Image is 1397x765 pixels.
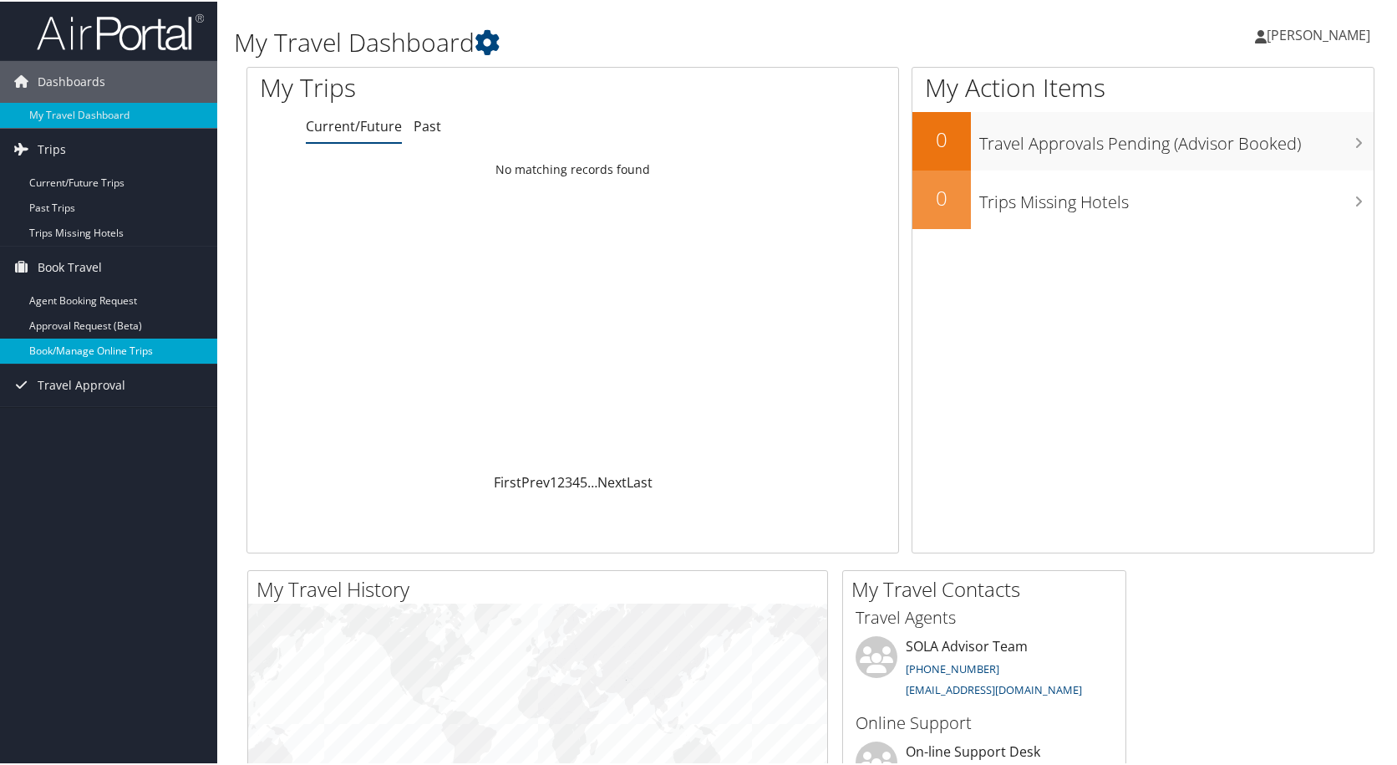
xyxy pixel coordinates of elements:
[494,472,521,490] a: First
[521,472,550,490] a: Prev
[597,472,627,490] a: Next
[38,363,125,405] span: Travel Approval
[38,59,105,101] span: Dashboards
[906,660,999,675] a: [PHONE_NUMBER]
[912,124,971,152] h2: 0
[906,681,1082,696] a: [EMAIL_ADDRESS][DOMAIN_NAME]
[565,472,572,490] a: 3
[557,472,565,490] a: 2
[38,245,102,287] span: Book Travel
[247,153,898,183] td: No matching records found
[851,574,1125,602] h2: My Travel Contacts
[912,169,1374,227] a: 0Trips Missing Hotels
[260,69,615,104] h1: My Trips
[856,604,1113,628] h3: Travel Agents
[847,635,1121,703] li: SOLA Advisor Team
[912,110,1374,169] a: 0Travel Approvals Pending (Advisor Booked)
[856,710,1113,733] h3: Online Support
[572,472,580,490] a: 4
[550,472,557,490] a: 1
[1255,8,1387,59] a: [PERSON_NAME]
[234,23,1003,59] h1: My Travel Dashboard
[580,472,587,490] a: 5
[257,574,827,602] h2: My Travel History
[912,182,971,211] h2: 0
[912,69,1374,104] h1: My Action Items
[979,122,1374,154] h3: Travel Approvals Pending (Advisor Booked)
[37,11,204,50] img: airportal-logo.png
[627,472,653,490] a: Last
[979,181,1374,212] h3: Trips Missing Hotels
[414,115,441,134] a: Past
[1267,24,1370,43] span: [PERSON_NAME]
[306,115,402,134] a: Current/Future
[587,472,597,490] span: …
[38,127,66,169] span: Trips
